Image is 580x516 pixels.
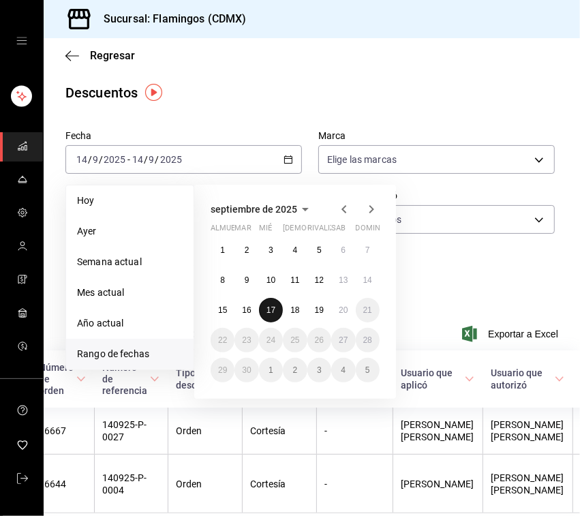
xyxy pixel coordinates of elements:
[491,420,564,443] font: [PERSON_NAME] [PERSON_NAME]
[220,245,225,255] abbr: 1 de septiembre de 2025
[77,287,124,298] font: Mes actual
[242,305,251,315] font: 16
[363,305,372,315] font: 21
[488,329,558,339] font: Exportar a Excel
[211,201,314,217] button: septiembre de 2025
[341,245,346,255] abbr: 6 de septiembre de 2025
[315,335,324,345] abbr: 26 de septiembre de 2025
[325,479,328,489] font: -
[220,245,225,255] font: 1
[356,298,380,322] button: 21 de septiembre de 2025
[401,420,474,443] font: [PERSON_NAME] [PERSON_NAME]
[315,335,324,345] font: 26
[331,224,346,232] font: sab
[259,224,272,238] abbr: miércoles
[283,224,363,238] abbr: jueves
[39,361,86,397] span: Número de orden
[307,358,331,382] button: 3 de octubre de 2025
[307,268,331,292] button: 12 de septiembre de 2025
[234,224,251,232] font: mar
[40,479,67,489] font: 16644
[269,245,273,255] font: 3
[293,245,298,255] font: 4
[218,365,227,375] font: 29
[234,268,258,292] button: 9 de septiembre de 2025
[307,224,345,232] font: rivalizar
[315,305,324,315] font: 19
[218,305,227,315] abbr: 15 de septiembre de 2025
[259,224,272,232] font: mié
[211,358,234,382] button: 29 de septiembre de 2025
[283,224,363,232] font: [DEMOGRAPHIC_DATA]
[283,328,307,352] button: 25 de septiembre de 2025
[363,305,372,315] abbr: 21 de septiembre de 2025
[293,365,298,375] font: 2
[331,358,355,382] button: 4 de octubre de 2025
[327,154,397,165] font: Elige las marcas
[259,328,283,352] button: 24 de septiembre de 2025
[149,154,155,165] input: --
[245,245,249,255] font: 2
[331,328,355,352] button: 27 de septiembre de 2025
[251,426,286,437] font: Cortesía
[77,348,149,359] font: Rango de fechas
[341,245,346,255] font: 6
[234,358,258,382] button: 30 de septiembre de 2025
[234,298,258,322] button: 16 de septiembre de 2025
[283,238,307,262] button: 4 de septiembre de 2025
[307,238,331,262] button: 5 de septiembre de 2025
[290,335,299,345] abbr: 25 de septiembre de 2025
[356,328,380,352] button: 28 de septiembre de 2025
[145,84,162,101] button: Marcador de información sobre herramientas
[307,224,345,238] abbr: viernes
[242,305,251,315] abbr: 16 de septiembre de 2025
[92,154,99,165] input: --
[211,238,234,262] button: 1 de septiembre de 2025
[266,275,275,285] abbr: 10 de septiembre de 2025
[339,335,348,345] font: 27
[76,154,88,165] input: --
[16,35,27,46] button: cajón abierto
[283,268,307,292] button: 11 de septiembre de 2025
[266,305,275,315] font: 17
[290,275,299,285] font: 11
[177,479,202,489] font: Orden
[363,335,372,345] abbr: 28 de septiembre de 2025
[317,365,322,375] font: 3
[356,224,388,238] abbr: domingo
[65,49,135,62] button: Regresar
[356,358,380,382] button: 5 de octubre de 2025
[317,365,322,375] abbr: 3 de octubre de 2025
[259,238,283,262] button: 3 de septiembre de 2025
[290,305,299,315] abbr: 18 de septiembre de 2025
[234,328,258,352] button: 23 de septiembre de 2025
[103,154,126,165] input: ----
[465,326,558,342] button: Exportar a Excel
[77,226,97,237] font: Ayer
[491,368,543,391] font: Usuario que autorizó
[269,365,273,375] abbr: 1 de octubre de 2025
[211,328,234,352] button: 22 de septiembre de 2025
[39,362,74,397] font: Número de orden
[317,245,322,255] font: 5
[290,335,299,345] font: 25
[339,305,348,315] abbr: 20 de septiembre de 2025
[211,224,251,232] font: almuerzo
[341,365,346,375] abbr: 4 de octubre de 2025
[88,154,92,165] font: /
[331,268,355,292] button: 13 de septiembre de 2025
[176,367,234,391] span: Tipo de descuento
[401,479,474,489] font: [PERSON_NAME]
[65,131,92,142] font: Fecha
[363,275,372,285] abbr: 14 de septiembre de 2025
[339,275,348,285] abbr: 13 de septiembre de 2025
[104,12,246,25] font: Sucursal: Flamingos (CDMX)
[90,49,135,62] font: Regresar
[77,256,142,267] font: Semana actual
[293,365,298,375] abbr: 2 de octubre de 2025
[293,245,298,255] abbr: 4 de septiembre de 2025
[356,268,380,292] button: 14 de septiembre de 2025
[99,154,103,165] font: /
[315,305,324,315] abbr: 19 de septiembre de 2025
[218,365,227,375] abbr: 29 de septiembre de 2025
